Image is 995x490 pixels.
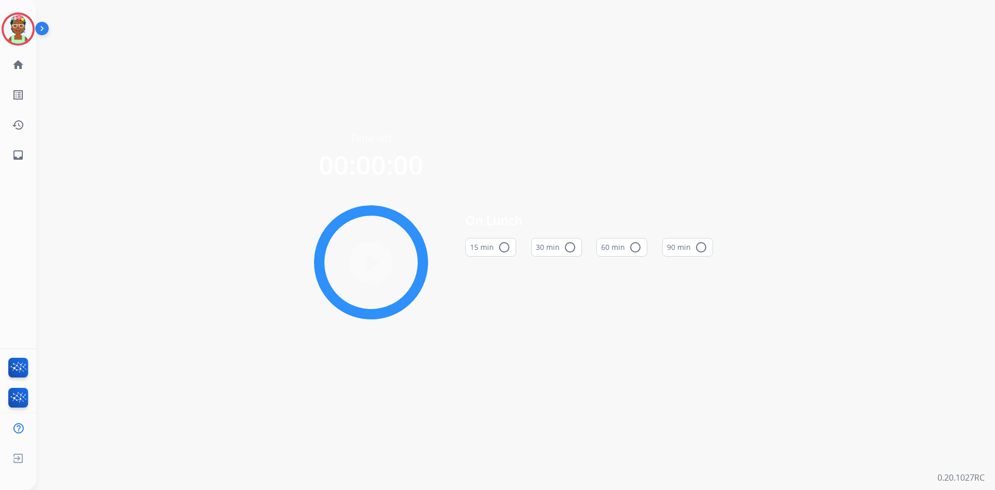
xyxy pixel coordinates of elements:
span: 00:00:00 [319,147,423,183]
mat-icon: radio_button_unchecked [564,241,576,254]
button: 15 min [465,238,516,257]
img: avatar [4,15,33,44]
p: 0.20.1027RC [937,471,985,484]
button: 30 min [531,238,582,257]
button: 90 min [662,238,713,257]
mat-icon: radio_button_unchecked [695,241,707,254]
mat-icon: inbox [12,149,24,161]
mat-icon: history [12,119,24,131]
mat-icon: radio_button_unchecked [629,241,642,254]
span: On Lunch [465,211,713,230]
mat-icon: list_alt [12,89,24,101]
mat-icon: home [12,59,24,71]
span: Time left [350,131,392,146]
mat-icon: radio_button_unchecked [498,241,510,254]
button: 60 min [596,238,647,257]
